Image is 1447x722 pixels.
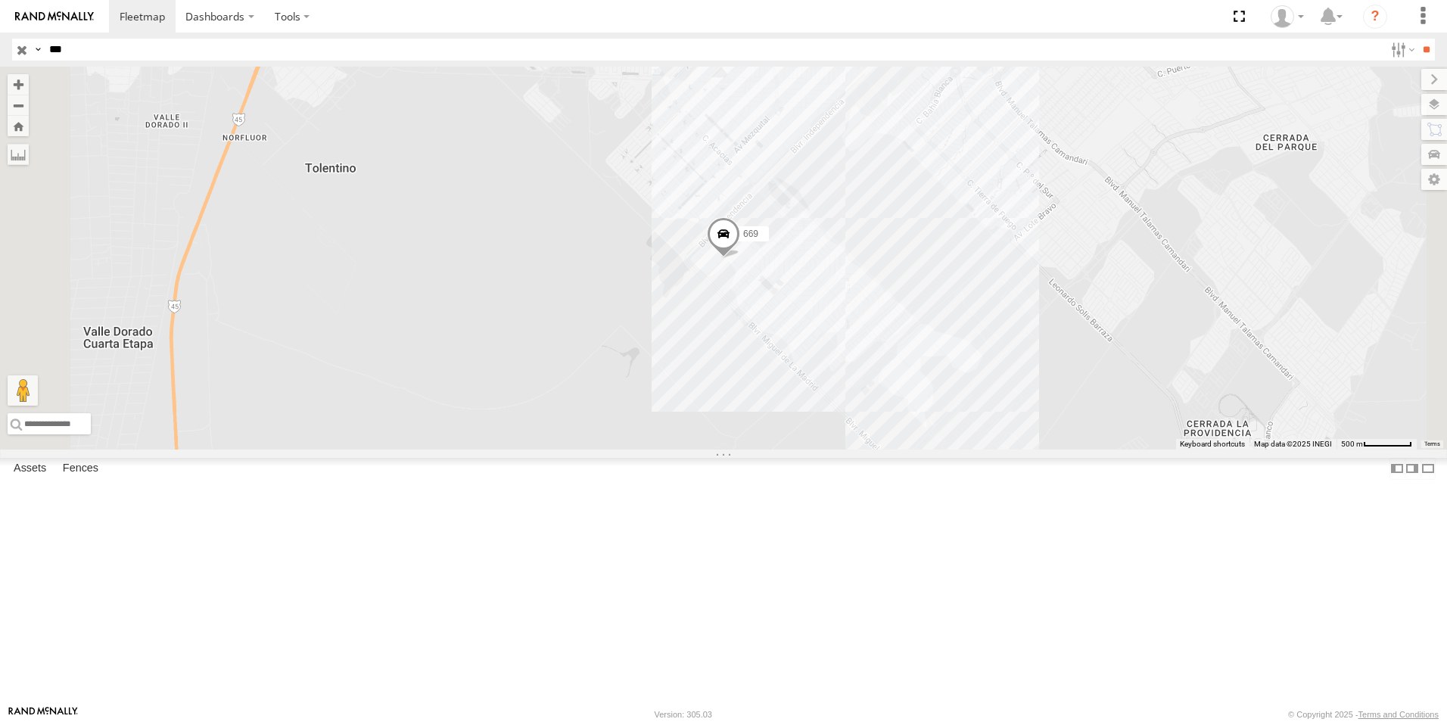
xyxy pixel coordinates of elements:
div: Version: 305.03 [655,710,712,719]
a: Terms and Conditions [1358,710,1439,719]
label: Dock Summary Table to the Right [1405,458,1420,480]
img: rand-logo.svg [15,11,94,22]
label: Dock Summary Table to the Left [1389,458,1405,480]
button: Zoom in [8,74,29,95]
span: 500 m [1341,440,1363,448]
button: Keyboard shortcuts [1180,439,1245,450]
label: Measure [8,144,29,165]
i: ? [1363,5,1387,29]
button: Drag Pegman onto the map to open Street View [8,375,38,406]
label: Fences [55,458,106,479]
label: Map Settings [1421,169,1447,190]
button: Zoom Home [8,116,29,136]
a: Terms [1424,441,1440,447]
label: Hide Summary Table [1421,458,1436,480]
button: Map Scale: 500 m per 61 pixels [1337,439,1417,450]
div: © Copyright 2025 - [1288,710,1439,719]
button: Zoom out [8,95,29,116]
span: 669 [743,229,758,239]
span: Map data ©2025 INEGI [1254,440,1332,448]
a: Visit our Website [8,707,78,722]
div: rob jurad [1265,5,1309,28]
label: Search Query [32,39,44,61]
label: Assets [6,458,54,479]
label: Search Filter Options [1385,39,1417,61]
